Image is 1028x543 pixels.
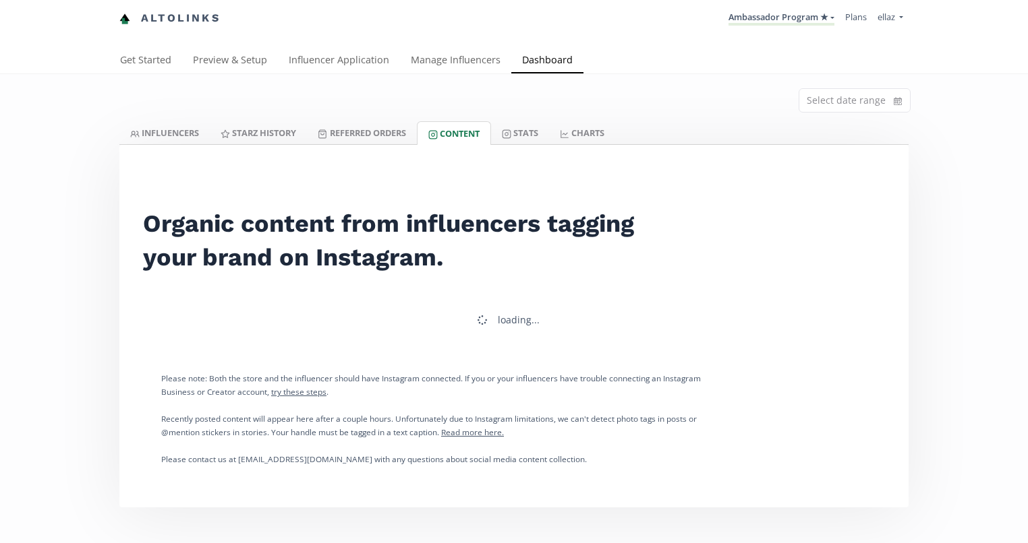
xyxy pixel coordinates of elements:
small: Recently posted content will appear here after a couple hours. Unfortunately due to Instagram lim... [161,413,697,437]
svg: calendar [894,94,902,108]
a: Altolinks [119,7,221,30]
a: Ambassador Program ★ [729,11,834,26]
a: CHARTS [549,121,615,144]
div: loading... [498,313,540,327]
img: favicon-32x32.png [119,13,130,24]
a: try these steps [271,386,326,397]
a: Referred Orders [307,121,416,144]
a: Dashboard [511,48,583,75]
h2: Organic content from influencers tagging your brand on Instagram. [143,207,652,274]
a: Plans [845,11,867,23]
a: ellaz [878,11,903,26]
span: ellaz [878,11,895,23]
a: Starz HISTORY [210,121,307,144]
small: Please note: Both the store and the influencer should have Instagram connected. If you or your in... [161,373,701,397]
a: Preview & Setup [182,48,278,75]
a: INFLUENCERS [119,121,210,144]
a: Content [417,121,491,145]
a: Influencer Application [278,48,400,75]
a: Manage Influencers [400,48,511,75]
a: Read more here. [441,426,504,437]
small: Please contact us at [EMAIL_ADDRESS][DOMAIN_NAME] with any questions about social media content c... [161,453,587,464]
a: Get Started [109,48,182,75]
a: Stats [491,121,549,144]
